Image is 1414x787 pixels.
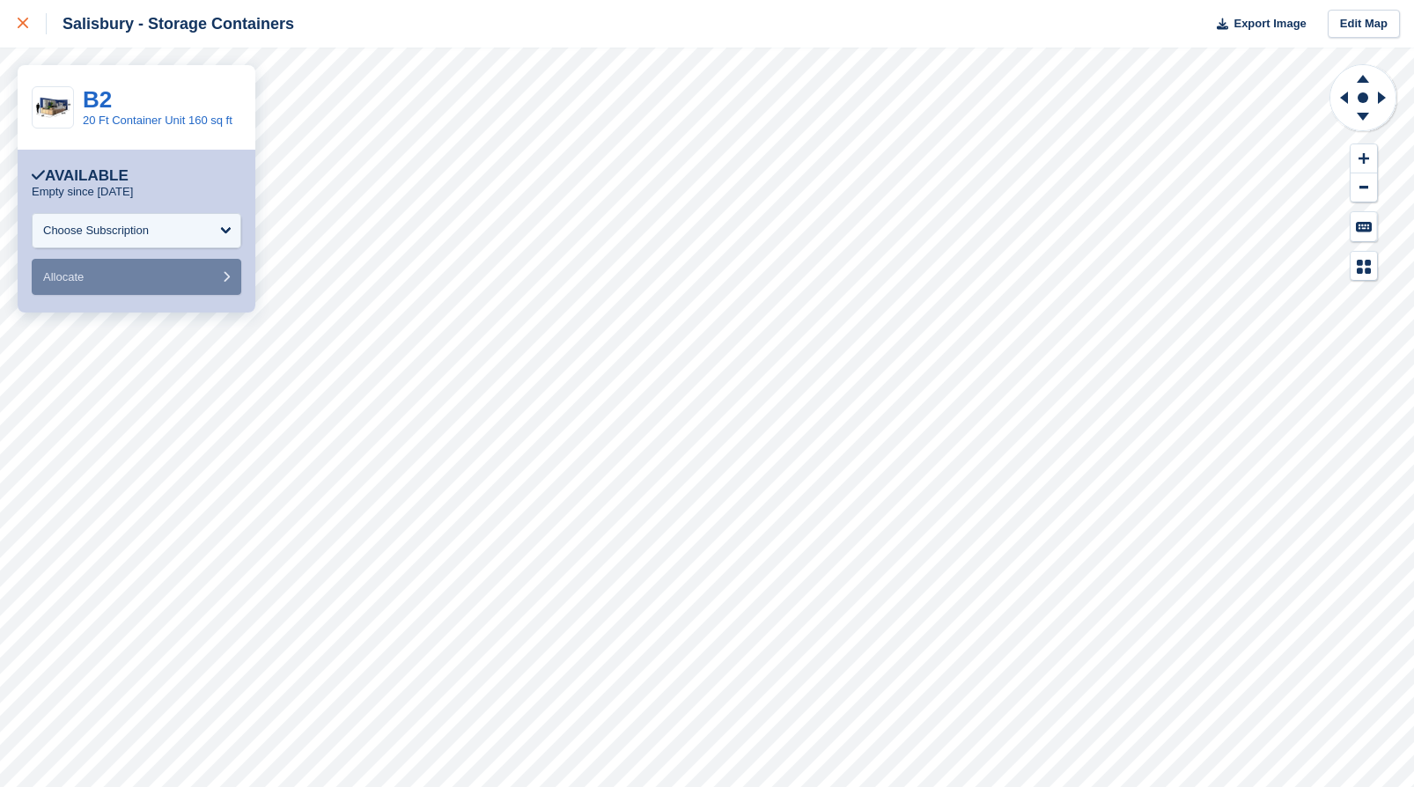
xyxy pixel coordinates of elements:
span: Export Image [1234,15,1306,33]
div: Salisbury - Storage Containers [47,13,294,34]
img: 20-ft-container.jpg [33,92,73,123]
button: Keyboard Shortcuts [1351,212,1377,241]
a: 20 Ft Container Unit 160 sq ft [83,114,232,127]
button: Export Image [1206,10,1307,39]
div: Available [32,167,129,185]
button: Zoom In [1351,144,1377,173]
p: Empty since [DATE] [32,185,133,199]
a: Edit Map [1328,10,1400,39]
button: Allocate [32,259,241,295]
div: Choose Subscription [43,222,149,239]
button: Zoom Out [1351,173,1377,202]
a: B2 [83,86,112,113]
span: Allocate [43,270,84,283]
button: Map Legend [1351,252,1377,281]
